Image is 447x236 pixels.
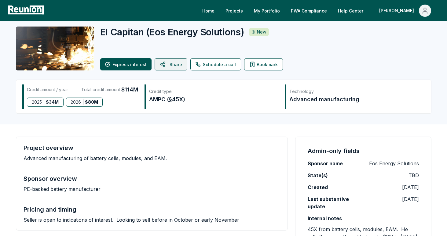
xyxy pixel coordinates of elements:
[24,175,77,182] h4: Sponsor overview
[27,85,68,94] div: Credit amount / year
[100,27,244,38] h2: El Capitan
[402,184,419,191] p: [DATE]
[149,88,278,95] div: Credit type
[190,58,241,70] a: Schedule a call
[85,98,98,106] span: $ 80M
[289,88,419,95] div: Technology
[308,160,343,167] label: Sponsor name
[409,172,419,179] p: TBD
[308,184,328,191] label: Created
[32,98,42,106] span: 2025
[369,160,419,167] p: Eos Energy Solutions
[46,98,59,106] span: $ 34M
[257,29,266,35] p: New
[24,206,76,213] h4: Pricing and timing
[289,95,419,104] div: Advanced manufacturing
[71,98,81,106] span: 2026
[16,27,94,70] img: El Capitan
[374,5,436,17] button: [PERSON_NAME]
[221,5,248,17] a: Projects
[121,85,138,94] span: $114M
[82,98,84,106] span: |
[308,195,363,210] label: Last substantive update
[379,5,416,17] div: [PERSON_NAME]
[100,58,152,70] button: Express interest
[43,98,45,106] span: |
[81,85,138,94] div: Total credit amount
[24,217,239,223] p: Seller is open to indications of interest. Looking to sell before in October or early November
[197,5,441,17] nav: Main
[197,5,219,17] a: Home
[155,58,187,70] button: Share
[149,95,278,104] div: AMPC (§45X)
[402,195,419,203] p: [DATE]
[308,172,328,179] label: State(s)
[249,5,285,17] a: My Portfolio
[308,215,342,222] label: Internal notes
[286,5,332,17] a: PWA Compliance
[333,5,368,17] a: Help Center
[24,144,73,152] h4: Project overview
[244,58,283,70] button: Bookmark
[24,155,167,161] p: Advanced manufacturing of battery cells, modules, and EAM.
[146,27,244,38] span: ( Eos Energy Solutions )
[308,147,360,155] h4: Admin-only fields
[24,186,101,192] p: PE-backed battery manufacturer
